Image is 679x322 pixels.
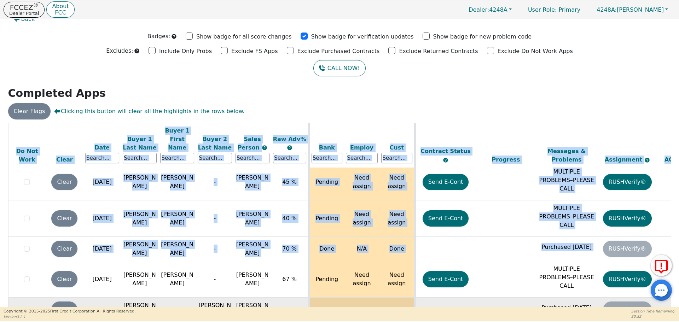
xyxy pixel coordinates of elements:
span: All Rights Reserved. [97,309,135,314]
span: [PERSON_NAME] [236,211,269,226]
p: Dealer Portal [9,11,39,16]
button: RUSHVerify® [603,271,652,287]
button: Clear [51,301,77,318]
span: [PERSON_NAME] [597,6,664,13]
button: Report Error to FCC [651,255,672,276]
td: [PERSON_NAME] [158,164,196,200]
a: FCCEZ®Dealer Portal [4,2,45,18]
button: Clear [51,174,77,190]
span: Assignment [605,156,644,163]
td: Received [344,298,379,322]
span: 4248A [469,6,507,13]
td: Neuro [158,298,196,322]
p: Purchased [DATE] [538,304,595,312]
a: User Role: Primary [521,3,587,17]
button: Send E-Cont [423,174,469,190]
input: Search... [236,153,269,163]
p: MULTIPLE PROBLEMS–PLEASE CALL [538,168,595,193]
sup: ® [33,2,39,8]
button: RUSHVerify® [603,174,652,190]
td: [PERSON_NAME] [121,261,158,298]
td: [DATE] [83,200,121,237]
td: [PERSON_NAME] [121,200,158,237]
p: 30:32 [631,314,675,319]
span: 4248A: [597,6,617,13]
td: - [196,237,233,261]
input: Search... [312,153,343,163]
p: MULTIPLE PROBLEMS–PLEASE CALL [538,204,595,229]
p: Badges: [147,32,170,41]
button: Send E-Cont [423,271,469,287]
p: FCC [52,10,69,16]
p: FCCEZ [9,4,39,11]
a: 4248A:[PERSON_NAME] [589,4,675,15]
p: Purchased [DATE] [538,243,595,251]
span: User Role : [528,6,557,13]
p: Include Only Probs [159,47,212,55]
td: [PERSON_NAME] [158,237,196,261]
p: Primary [521,3,587,17]
p: Exclude Purchased Contracts [297,47,380,55]
button: Clear [51,210,77,227]
p: Exclude Do Not Work Apps [498,47,573,55]
input: Search... [381,153,412,163]
p: Copyright © 2015- 2025 First Credit Corporation. [4,309,135,315]
span: Contract Status [420,148,471,154]
p: Exclude FS Apps [231,47,278,55]
p: Session Time Remaining: [631,309,675,314]
input: Search... [123,153,157,163]
button: Clear [51,241,77,257]
span: 67 % [282,276,297,282]
button: Clear [51,271,77,287]
span: [PERSON_NAME] [236,302,269,317]
span: [PERSON_NAME] [236,271,269,287]
td: Need assign [344,164,379,200]
td: [PERSON_NAME] [196,298,233,322]
td: Done [309,237,344,261]
td: N/A [344,237,379,261]
td: - [196,261,233,298]
input: Search... [198,153,232,163]
input: Search... [160,153,194,163]
p: Excludes: [106,47,133,55]
div: Buyer 1 Last Name [123,135,157,152]
span: [PERSON_NAME] [236,174,269,189]
td: [DATE] [83,237,121,261]
span: Sales Person [238,135,262,151]
input: Search... [346,153,378,163]
strong: Completed Apps [8,87,106,99]
span: Raw Adv% [273,135,306,142]
td: Need assign [379,164,415,200]
p: Show badge for all score changes [196,33,292,41]
td: Done [379,237,415,261]
span: 40 % [282,215,297,222]
p: Show badge for new problem code [433,33,532,41]
td: Need assign [344,261,379,298]
td: - [196,200,233,237]
td: Pending [309,261,344,298]
p: Show badge for verification updates [311,33,414,41]
div: Cust [381,143,412,152]
button: Dealer:4248A [461,4,519,15]
button: Back [8,11,41,27]
button: CALL NOW! [313,60,365,76]
td: Need assign [344,200,379,237]
div: Buyer 1 First Name [160,126,194,152]
span: Dealer: [469,6,489,13]
span: Clicking this button will clear all the highlights in the rows below. [54,107,244,116]
div: Clear [47,156,81,164]
div: Buyer 2 Last Name [198,135,232,152]
div: Messages & Problems [538,147,595,164]
td: [PERSON_NAME] [158,261,196,298]
div: Bank [312,143,343,152]
button: AboutFCC [46,1,74,18]
td: [DATE] [83,261,121,298]
td: [PERSON_NAME] [121,164,158,200]
td: Need assign [379,200,415,237]
div: Do Not Work [10,147,44,164]
input: Search... [85,153,119,163]
button: RUSHVerify® [603,210,652,227]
